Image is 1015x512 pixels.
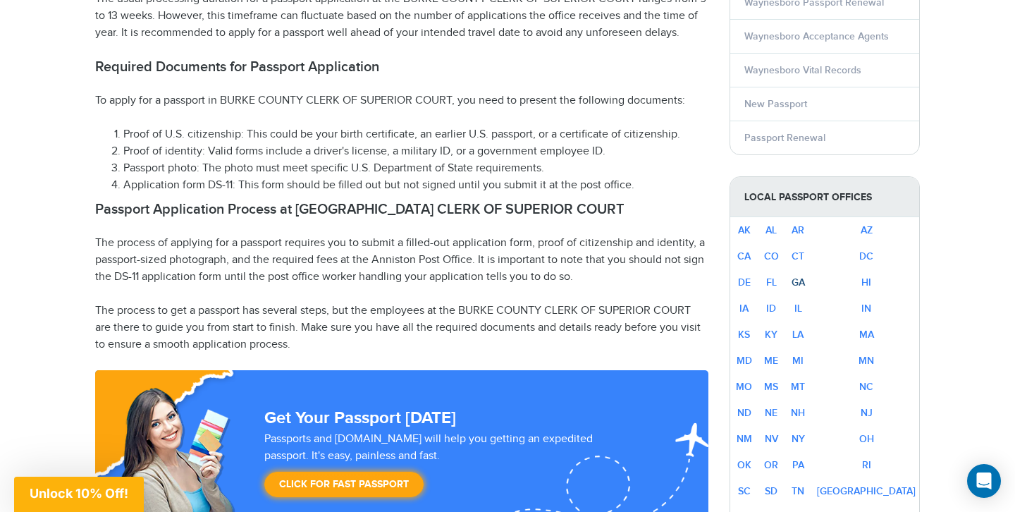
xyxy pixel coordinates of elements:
[736,381,752,393] a: MO
[264,472,424,497] a: Click for Fast Passport
[123,160,708,177] li: Passport photo: The photo must meet specific U.S. Department of State requirements.
[765,329,777,341] a: KY
[792,224,804,236] a: AR
[737,407,751,419] a: ND
[766,303,776,315] a: ID
[738,276,751,288] a: DE
[859,250,873,262] a: DC
[738,329,750,341] a: KS
[737,355,752,367] a: MD
[792,355,804,367] a: MI
[264,408,456,428] strong: Get Your Passport [DATE]
[765,224,777,236] a: AL
[30,486,128,501] span: Unlock 10% Off!
[737,459,751,471] a: OK
[765,485,777,497] a: SD
[744,30,889,42] a: Waynesboro Acceptance Agents
[123,177,708,194] li: Application form DS-11: This form should be filled out but not signed until you submit it at the ...
[95,235,708,286] p: The process of applying for a passport requires you to submit a filled-out application form, proo...
[765,407,777,419] a: NE
[764,459,778,471] a: OR
[792,459,804,471] a: PA
[766,276,777,288] a: FL
[859,329,874,341] a: MA
[791,407,805,419] a: NH
[792,276,805,288] a: GA
[14,477,144,512] div: Unlock 10% Off!
[794,303,802,315] a: IL
[791,381,805,393] a: MT
[764,250,779,262] a: CO
[967,464,1001,498] div: Open Intercom Messenger
[764,355,778,367] a: ME
[861,407,873,419] a: NJ
[737,250,751,262] a: CA
[744,64,861,76] a: Waynesboro Vital Records
[792,329,804,341] a: LA
[817,485,916,497] a: [GEOGRAPHIC_DATA]
[123,143,708,160] li: Proof of identity: Valid forms include a driver's license, a military ID, or a government employe...
[862,459,871,471] a: RI
[730,177,919,217] strong: Local Passport Offices
[259,431,644,504] div: Passports and [DOMAIN_NAME] will help you getting an expedited passport. It's easy, painless and ...
[739,303,749,315] a: IA
[792,433,805,445] a: NY
[792,250,804,262] a: CT
[861,224,873,236] a: AZ
[123,126,708,143] li: Proof of U.S. citizenship: This could be your birth certificate, an earlier U.S. passport, or a c...
[95,92,708,109] p: To apply for a passport in BURKE COUNTY CLERK OF SUPERIOR COURT, you need to present the followin...
[95,201,708,218] h2: Passport Application Process at [GEOGRAPHIC_DATA] CLERK OF SUPERIOR COURT
[737,433,752,445] a: NM
[738,485,751,497] a: SC
[744,98,807,110] a: New Passport
[861,276,871,288] a: HI
[861,303,871,315] a: IN
[859,433,874,445] a: OH
[792,485,804,497] a: TN
[95,303,708,353] p: The process to get a passport has several steps, but the employees at the BURKE COUNTY CLERK OF S...
[738,224,751,236] a: AK
[95,59,708,75] h2: Required Documents for Passport Application
[765,433,778,445] a: NV
[859,355,874,367] a: MN
[764,381,778,393] a: MS
[859,381,873,393] a: NC
[744,132,825,144] a: Passport Renewal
